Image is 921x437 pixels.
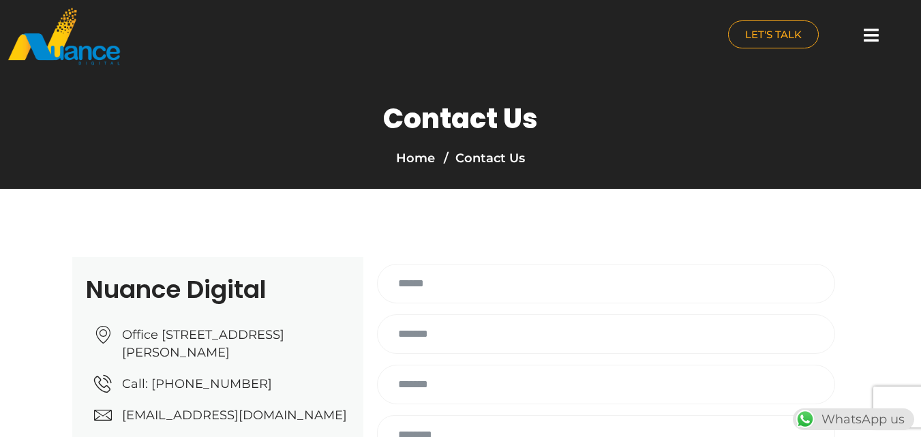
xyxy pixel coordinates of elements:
a: Home [396,151,435,166]
a: Call: [PHONE_NUMBER] [94,375,350,393]
a: Office [STREET_ADDRESS][PERSON_NAME] [94,326,350,361]
a: LET'S TALK [728,20,819,48]
a: WhatsAppWhatsApp us [793,412,914,427]
span: [EMAIL_ADDRESS][DOMAIN_NAME] [119,406,347,424]
span: LET'S TALK [745,29,802,40]
img: nuance-qatar_logo [7,7,121,66]
a: [EMAIL_ADDRESS][DOMAIN_NAME] [94,406,350,424]
h2: Nuance Digital [86,277,350,302]
img: WhatsApp [794,408,816,430]
a: nuance-qatar_logo [7,7,454,66]
h1: Contact Us [383,102,538,135]
div: WhatsApp us [793,408,914,430]
span: Call: [PHONE_NUMBER] [119,375,272,393]
li: Contact Us [440,149,525,168]
span: Office [STREET_ADDRESS][PERSON_NAME] [119,326,350,361]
